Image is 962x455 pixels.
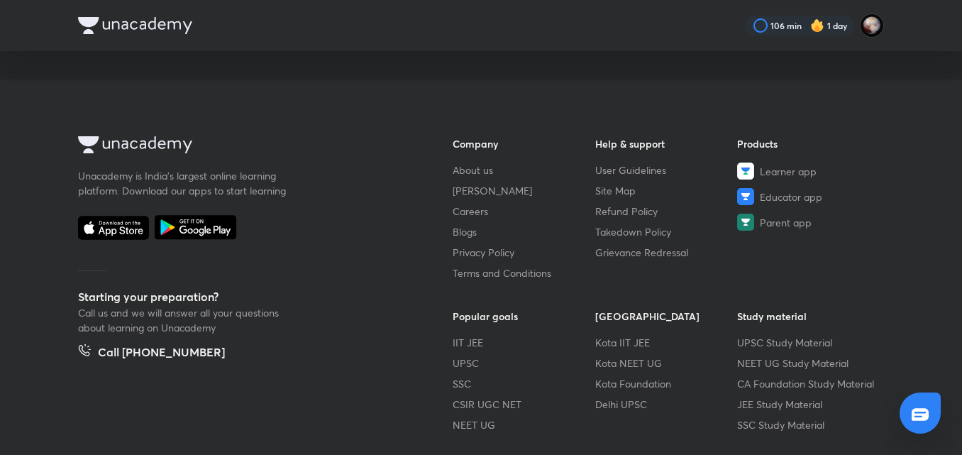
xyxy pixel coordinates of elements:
[737,335,880,350] a: UPSC Study Material
[453,356,595,371] a: UPSC
[453,224,595,239] a: Blogs
[453,417,595,432] a: NEET UG
[453,335,595,350] a: IIT JEE
[760,215,812,230] span: Parent app
[760,190,822,204] span: Educator app
[737,188,754,205] img: Educator app
[595,204,738,219] a: Refund Policy
[453,397,595,412] a: CSIR UGC NET
[737,214,880,231] a: Parent app
[453,204,488,219] span: Careers
[737,397,880,412] a: JEE Study Material
[78,344,225,363] a: Call [PHONE_NUMBER]
[595,397,738,412] a: Delhi UPSC
[78,136,407,157] a: Company Logo
[595,224,738,239] a: Takedown Policy
[453,136,595,151] h6: Company
[453,183,595,198] a: [PERSON_NAME]
[737,136,880,151] h6: Products
[453,245,595,260] a: Privacy Policy
[595,163,738,177] a: User Guidelines
[810,18,824,33] img: streak
[595,136,738,151] h6: Help & support
[737,163,880,180] a: Learner app
[737,163,754,180] img: Learner app
[78,17,192,34] img: Company Logo
[737,214,754,231] img: Parent app
[737,188,880,205] a: Educator app
[78,305,291,335] p: Call us and we will answer all your questions about learning on Unacademy
[737,376,880,391] a: CA Foundation Study Material
[453,204,595,219] a: Careers
[78,288,407,305] h5: Starting your preparation?
[595,356,738,371] a: Kota NEET UG
[595,309,738,324] h6: [GEOGRAPHIC_DATA]
[453,376,595,391] a: SSC
[595,335,738,350] a: Kota IIT JEE
[453,163,595,177] a: About us
[453,309,595,324] h6: Popular goals
[595,376,738,391] a: Kota Foundation
[737,356,880,371] a: NEET UG Study Material
[860,13,884,38] img: Swarit
[595,183,738,198] a: Site Map
[453,265,595,280] a: Terms and Conditions
[78,168,291,198] p: Unacademy is India’s largest online learning platform. Download our apps to start learning
[78,136,192,153] img: Company Logo
[737,417,880,432] a: SSC Study Material
[595,245,738,260] a: Grievance Redressal
[737,309,880,324] h6: Study material
[760,164,817,179] span: Learner app
[98,344,225,363] h5: Call [PHONE_NUMBER]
